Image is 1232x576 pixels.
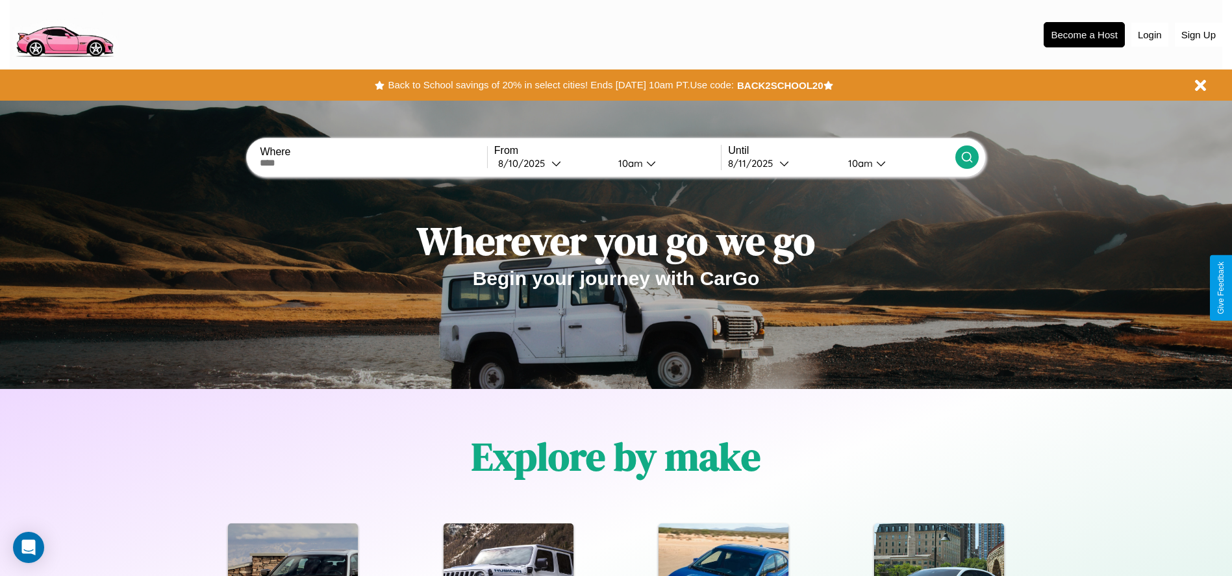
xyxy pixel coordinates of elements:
[494,157,608,170] button: 8/10/2025
[838,157,955,170] button: 10am
[1044,22,1125,47] button: Become a Host
[737,80,823,91] b: BACK2SCHOOL20
[260,146,486,158] label: Where
[612,157,646,169] div: 10am
[1131,23,1168,47] button: Login
[494,145,721,157] label: From
[498,157,551,169] div: 8 / 10 / 2025
[13,532,44,563] div: Open Intercom Messenger
[1216,262,1226,314] div: Give Feedback
[471,430,761,483] h1: Explore by make
[728,145,955,157] label: Until
[10,6,119,60] img: logo
[842,157,876,169] div: 10am
[728,157,779,169] div: 8 / 11 / 2025
[608,157,722,170] button: 10am
[1175,23,1222,47] button: Sign Up
[384,76,736,94] button: Back to School savings of 20% in select cities! Ends [DATE] 10am PT.Use code:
